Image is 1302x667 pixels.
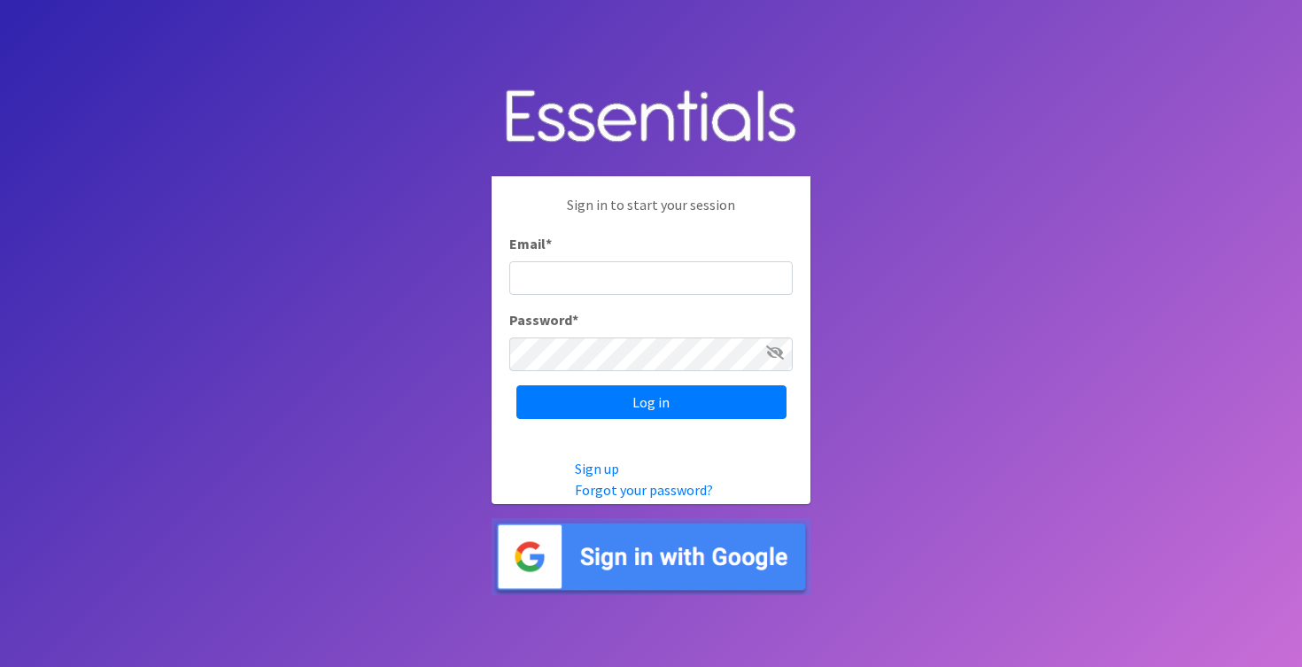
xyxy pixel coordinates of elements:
abbr: required [572,311,578,329]
abbr: required [546,235,552,252]
input: Log in [516,385,787,419]
label: Password [509,309,578,330]
p: Sign in to start your session [509,194,793,233]
img: Sign in with Google [492,518,810,595]
a: Forgot your password? [575,481,713,499]
label: Email [509,233,552,254]
img: Human Essentials [492,72,810,163]
a: Sign up [575,460,619,477]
